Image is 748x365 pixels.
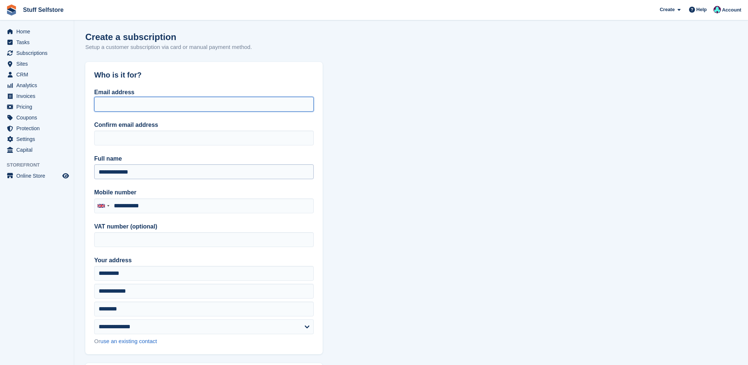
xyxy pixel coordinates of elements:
[4,48,70,58] a: menu
[94,256,314,265] label: Your address
[4,112,70,123] a: menu
[696,6,707,13] span: Help
[94,188,314,197] label: Mobile number
[4,134,70,144] a: menu
[4,102,70,112] a: menu
[16,112,61,123] span: Coupons
[722,6,741,14] span: Account
[16,91,61,101] span: Invoices
[94,89,135,95] label: Email address
[6,4,17,16] img: stora-icon-8386f47178a22dfd0bd8f6a31ec36ba5ce8667c1dd55bd0f319d3a0aa187defe.svg
[85,43,252,52] p: Setup a customer subscription via card or manual payment method.
[7,161,74,169] span: Storefront
[16,134,61,144] span: Settings
[16,69,61,80] span: CRM
[94,337,314,346] div: Or
[714,6,721,13] img: Simon Gardner
[20,4,66,16] a: Stuff Selfstore
[4,171,70,181] a: menu
[61,171,70,180] a: Preview store
[4,80,70,91] a: menu
[4,91,70,101] a: menu
[16,80,61,91] span: Analytics
[95,199,112,213] div: United Kingdom: +44
[16,37,61,47] span: Tasks
[4,145,70,155] a: menu
[16,145,61,155] span: Capital
[4,69,70,80] a: menu
[4,37,70,47] a: menu
[85,32,176,42] h1: Create a subscription
[16,48,61,58] span: Subscriptions
[100,338,157,344] a: use an existing contact
[16,26,61,37] span: Home
[4,123,70,134] a: menu
[4,59,70,69] a: menu
[16,102,61,112] span: Pricing
[16,123,61,134] span: Protection
[660,6,675,13] span: Create
[94,154,314,163] label: Full name
[16,59,61,69] span: Sites
[94,71,314,79] h2: Who is it for?
[4,26,70,37] a: menu
[94,121,314,129] label: Confirm email address
[94,222,314,231] label: VAT number (optional)
[16,171,61,181] span: Online Store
